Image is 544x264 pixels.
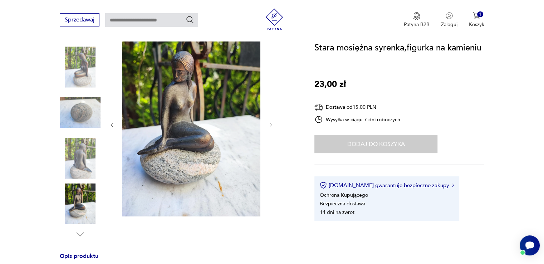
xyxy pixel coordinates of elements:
[320,200,365,207] li: Bezpieczna dostawa
[186,15,194,24] button: Szukaj
[314,78,346,91] p: 23,00 zł
[320,182,454,189] button: [DOMAIN_NAME] gwarantuje bezpieczne zakupy
[60,92,101,133] img: Zdjęcie produktu Stara mosiężna syrenka,figurka na kamieniu
[404,12,430,28] a: Ikona medaluPatyna B2B
[473,12,480,19] img: Ikona koszyka
[520,235,540,255] iframe: Smartsupp widget button
[446,12,453,19] img: Ikonka użytkownika
[469,21,484,28] p: Koszyk
[314,103,400,112] div: Dostawa od 15,00 PLN
[441,12,457,28] button: Zaloguj
[60,138,101,179] img: Zdjęcie produktu Stara mosiężna syrenka,figurka na kamieniu
[314,41,481,55] h1: Stara mosiężna syrenka,figurka na kamieniu
[264,9,285,30] img: Patyna - sklep z meblami i dekoracjami vintage
[469,12,484,28] button: 1Koszyk
[314,115,400,124] div: Wysyłka w ciągu 7 dni roboczych
[320,209,354,216] li: 14 dni na zwrot
[60,13,99,26] button: Sprzedawaj
[122,32,260,216] img: Zdjęcie produktu Stara mosiężna syrenka,figurka na kamieniu
[60,18,99,23] a: Sprzedawaj
[60,184,101,224] img: Zdjęcie produktu Stara mosiężna syrenka,figurka na kamieniu
[60,47,101,87] img: Zdjęcie produktu Stara mosiężna syrenka,figurka na kamieniu
[413,12,420,20] img: Ikona medalu
[404,21,430,28] p: Patyna B2B
[441,21,457,28] p: Zaloguj
[320,192,368,199] li: Ochrona Kupującego
[452,184,454,187] img: Ikona strzałki w prawo
[314,103,323,112] img: Ikona dostawy
[320,182,327,189] img: Ikona certyfikatu
[477,11,483,18] div: 1
[404,12,430,28] button: Patyna B2B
